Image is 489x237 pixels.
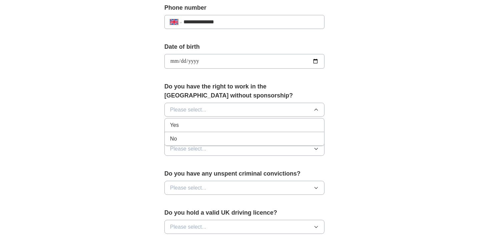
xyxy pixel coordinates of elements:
[170,121,179,129] span: Yes
[164,42,325,51] label: Date of birth
[170,184,206,192] span: Please select...
[164,220,325,234] button: Please select...
[170,106,206,114] span: Please select...
[164,142,325,156] button: Please select...
[170,135,177,143] span: No
[164,169,325,178] label: Do you have any unspent criminal convictions?
[170,145,206,153] span: Please select...
[170,223,206,231] span: Please select...
[164,181,325,195] button: Please select...
[164,208,325,217] label: Do you hold a valid UK driving licence?
[164,82,325,100] label: Do you have the right to work in the [GEOGRAPHIC_DATA] without sponsorship?
[164,103,325,117] button: Please select...
[164,3,325,12] label: Phone number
